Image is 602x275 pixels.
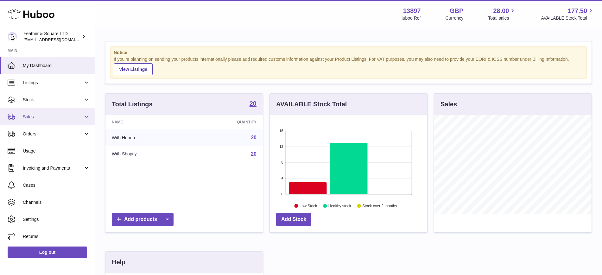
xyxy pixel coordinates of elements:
[114,50,583,56] strong: Notice
[403,7,421,15] strong: 13897
[281,160,283,164] text: 8
[23,97,83,103] span: Stock
[440,100,457,109] h3: Sales
[23,165,83,171] span: Invoicing and Payments
[251,151,257,157] a: 20
[114,56,583,75] div: If you're planning on sending your products internationally please add required customs informati...
[190,115,263,129] th: Quantity
[400,15,421,21] div: Huboo Ref
[250,100,257,108] a: 20
[279,129,283,133] text: 16
[300,203,317,208] text: Low Stock
[541,7,594,21] a: 177.50 AVAILABLE Stock Total
[23,114,83,120] span: Sales
[276,213,311,226] a: Add Stock
[23,131,83,137] span: Orders
[112,258,125,266] h3: Help
[328,203,352,208] text: Healthy stock
[105,129,190,146] td: With Huboo
[112,213,174,226] a: Add products
[279,145,283,148] text: 12
[112,100,153,109] h3: Total Listings
[23,182,90,188] span: Cases
[23,63,90,69] span: My Dashboard
[281,192,283,196] text: 0
[8,247,87,258] a: Log out
[23,148,90,154] span: Usage
[541,15,594,21] span: AVAILABLE Stock Total
[276,100,347,109] h3: AVAILABLE Stock Total
[114,63,153,75] a: View Listings
[446,15,464,21] div: Currency
[250,100,257,107] strong: 20
[23,31,80,43] div: Feather & Square LTD
[488,7,516,21] a: 28.00 Total sales
[568,7,587,15] span: 177.50
[488,15,516,21] span: Total sales
[23,199,90,205] span: Channels
[23,37,93,42] span: [EMAIL_ADDRESS][DOMAIN_NAME]
[23,216,90,222] span: Settings
[362,203,397,208] text: Stock over 2 months
[23,80,83,86] span: Listings
[8,32,17,41] img: feathernsquare@gmail.com
[105,146,190,162] td: With Shopify
[105,115,190,129] th: Name
[493,7,509,15] span: 28.00
[251,135,257,140] a: 20
[450,7,463,15] strong: GBP
[23,234,90,240] span: Returns
[281,176,283,180] text: 4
